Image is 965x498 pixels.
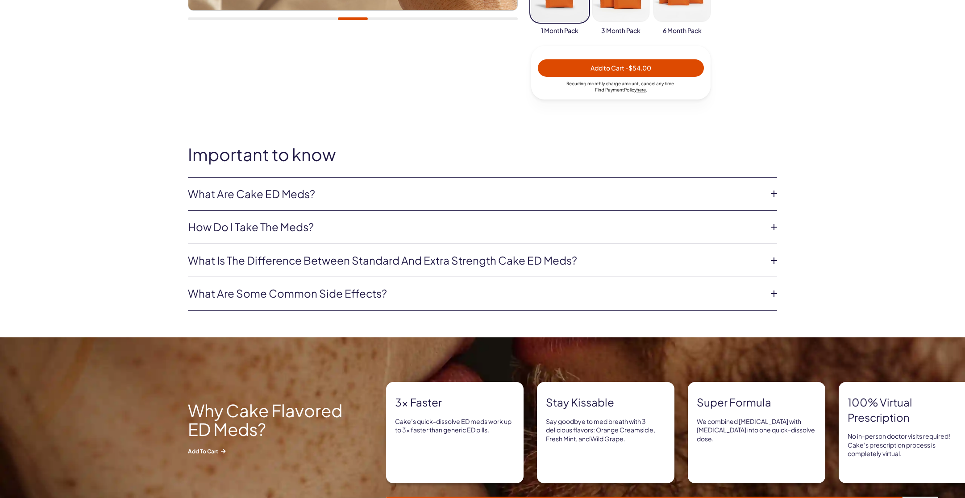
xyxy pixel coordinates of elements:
[595,87,624,92] span: Find Payment
[541,26,578,35] span: 1 Month Pack
[636,87,646,92] a: here
[546,395,666,410] strong: Stay Kissable
[188,286,763,301] a: What are some common side effects?
[395,395,515,410] strong: 3x Faster
[538,59,704,77] button: Add to Cart -$54.00
[188,401,349,439] h2: Why Cake Flavored ED Meds?
[395,417,515,435] p: Cake’s quick-dissolve ED meds work up to 3x faster than generic ED pills.
[188,448,349,455] span: Add to Cart
[188,220,763,235] a: How do I take the meds?
[188,253,763,268] a: What is the difference between Standard and Extra Strength Cake ED meds?
[188,145,777,164] h2: Important to know
[591,64,651,72] span: Add to Cart
[601,26,641,35] span: 3 Month Pack
[625,64,651,72] span: - $54.00
[697,417,816,444] p: We combined [MEDICAL_DATA] with [MEDICAL_DATA] into one quick-dissolve dose.
[546,417,666,444] p: Say goodbye to med breath with 3 delicious flavors: Orange Creamsicle, Fresh Mint, and Wild Grape.
[538,80,704,93] div: Recurring monthly charge amount , cancel any time. Policy .
[663,26,702,35] span: 6 Month Pack
[188,187,763,202] a: What are Cake ED Meds?
[697,395,816,410] strong: Super formula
